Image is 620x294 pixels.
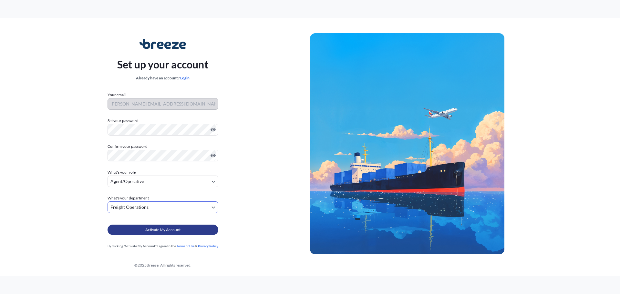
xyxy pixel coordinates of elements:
[310,33,504,254] img: Ship illustration
[15,262,310,269] div: © 2025 Breeze. All rights reserved.
[108,143,218,150] label: Confirm your password
[211,153,216,158] button: Show password
[180,76,190,80] a: Login
[139,39,186,49] img: Breeze
[108,92,126,98] label: Your email
[117,57,208,72] p: Set up your account
[108,225,218,235] button: Activate My Account
[110,178,144,185] span: Agent/Operative
[177,244,194,248] a: Terms of Use
[108,201,218,213] button: Freight Operations
[198,244,218,248] a: Privacy Policy
[108,117,218,124] label: Set your password
[117,75,208,81] div: Already have an account?
[108,195,149,201] span: What's your department
[108,169,136,176] span: What's your role
[110,204,149,210] span: Freight Operations
[108,176,218,187] button: Agent/Operative
[145,227,181,233] span: Activate My Account
[211,127,216,132] button: Show password
[108,98,218,110] input: Your email address
[108,243,218,249] div: By clicking "Activate My Account" I agree to the &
